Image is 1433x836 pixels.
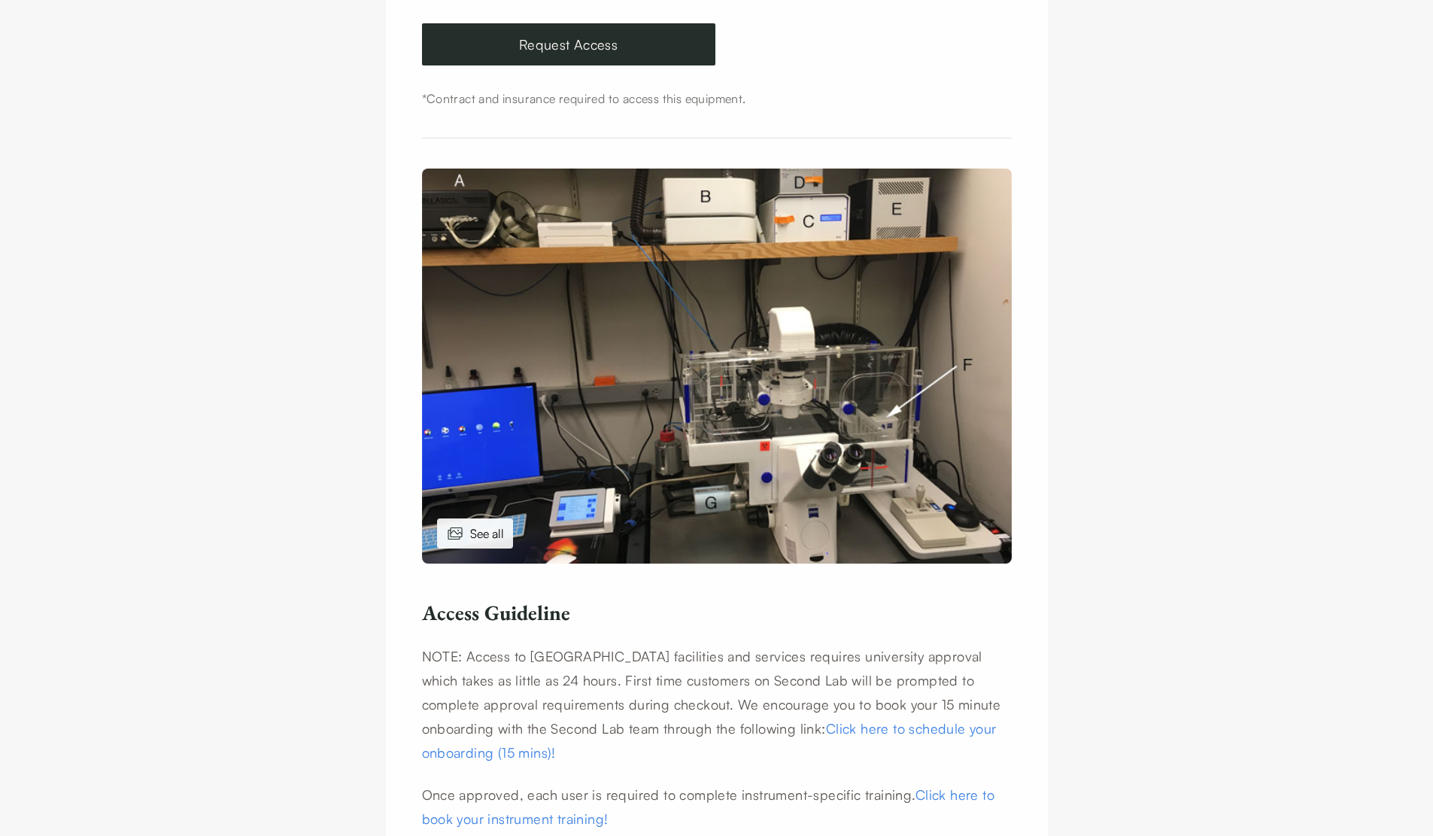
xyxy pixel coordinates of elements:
div: *Contract and insurance required to access this equipment. [422,90,1012,108]
img: images [446,524,464,543]
div: See all [437,518,513,549]
article: Access Guideline [422,644,1012,831]
p: NOTE: Access to [GEOGRAPHIC_DATA] facilities and services requires university approval which take... [422,644,1012,765]
img: Inverted microscope with environmental, Zeiss AxioObserver Z1, Fluorescence and DIC 1 [422,169,1012,564]
h6: Access Guideline [422,600,1012,626]
p: Once approved, each user is required to complete instrument-specific training. [422,783,1012,831]
a: Request Access [422,23,715,65]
